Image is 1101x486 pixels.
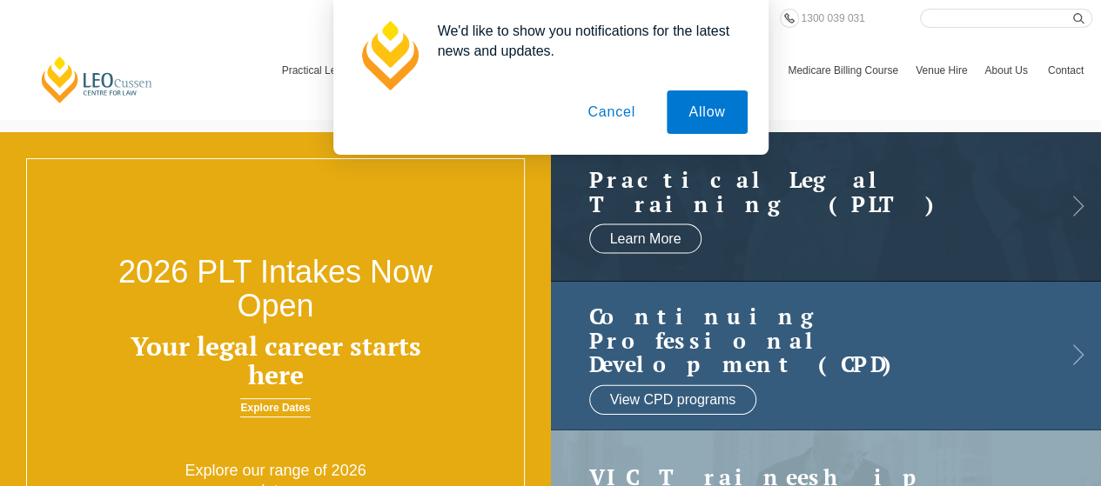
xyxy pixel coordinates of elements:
[589,168,1029,216] a: Practical LegalTraining (PLT)
[424,21,748,61] div: We'd like to show you notifications for the latest news and updates.
[589,304,1029,376] h2: Continuing Professional Development (CPD)
[111,332,441,389] h3: Your legal career starts here
[354,21,424,90] img: notification icon
[589,224,702,254] a: Learn More
[566,90,657,134] button: Cancel
[667,90,747,134] button: Allow
[589,384,757,414] a: View CPD programs
[240,398,310,417] a: Explore Dates
[589,304,1029,376] a: Continuing ProfessionalDevelopment (CPD)
[111,255,441,323] h2: 2026 PLT Intakes Now Open
[589,168,1029,216] h2: Practical Legal Training (PLT)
